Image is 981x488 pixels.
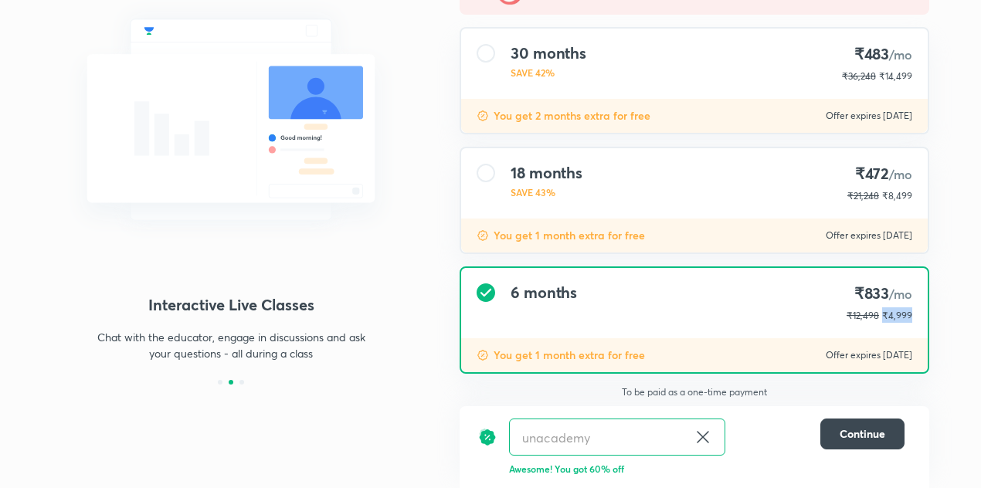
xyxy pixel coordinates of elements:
span: ₹8,499 [882,190,912,202]
h4: ₹483 [842,44,912,65]
span: /mo [889,46,912,63]
h4: 30 months [511,44,586,63]
p: Awesome! You got 60% off [509,462,905,476]
p: Offer expires [DATE] [826,349,912,361]
p: SAVE 43% [511,185,582,199]
h4: 6 months [511,283,577,302]
h4: Interactive Live Classes [52,293,410,317]
p: ₹21,248 [847,189,879,203]
h4: ₹472 [847,164,912,185]
p: You get 2 months extra for free [494,108,650,124]
p: You get 1 month extra for free [494,228,645,243]
p: ₹12,498 [847,309,879,323]
span: ₹14,499 [879,70,912,82]
p: Chat with the educator, engage in discussions and ask your questions - all during a class [97,329,365,361]
img: discount [477,229,489,242]
span: ₹4,999 [882,310,912,321]
h4: 18 months [511,164,582,182]
p: SAVE 42% [511,66,586,80]
p: Offer expires [DATE] [826,229,912,242]
img: discount [478,419,497,456]
span: Continue [840,426,885,442]
img: discount [477,110,489,122]
span: /mo [889,286,912,302]
img: discount [477,349,489,361]
p: To be paid as a one-time payment [447,386,942,398]
p: ₹36,248 [842,69,876,83]
button: Continue [820,419,905,449]
span: /mo [889,166,912,182]
input: Have a referral code? [510,419,687,456]
h4: ₹833 [847,283,912,304]
p: Offer expires [DATE] [826,110,912,122]
p: You get 1 month extra for free [494,347,645,363]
